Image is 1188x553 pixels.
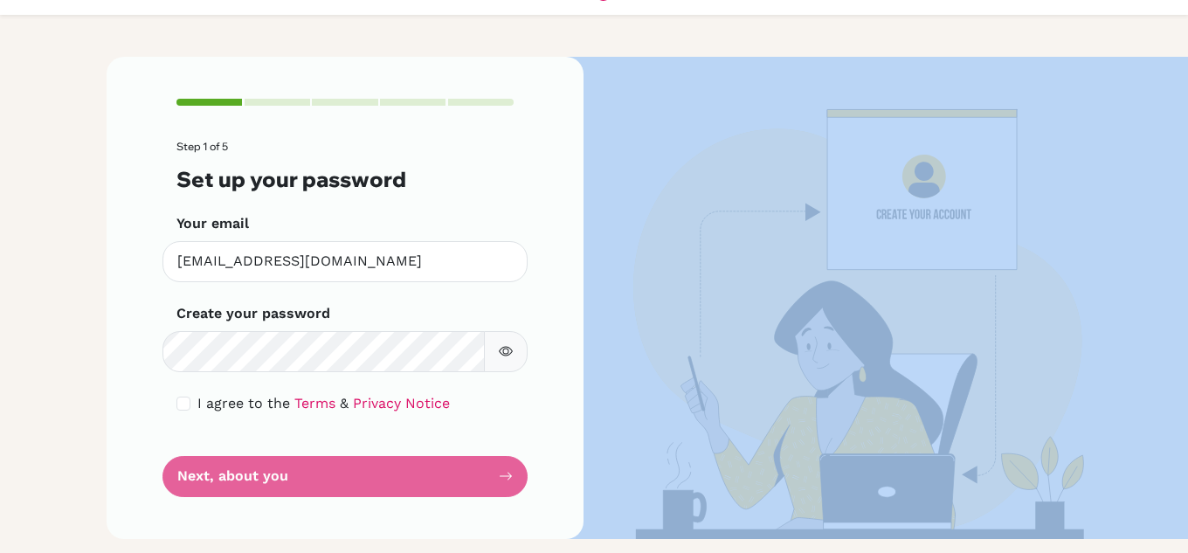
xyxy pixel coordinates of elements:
[353,395,450,411] a: Privacy Notice
[294,395,335,411] a: Terms
[176,140,228,153] span: Step 1 of 5
[162,241,528,282] input: Insert your email*
[340,395,349,411] span: &
[176,167,514,192] h3: Set up your password
[176,303,330,324] label: Create your password
[176,213,249,234] label: Your email
[197,395,290,411] span: I agree to the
